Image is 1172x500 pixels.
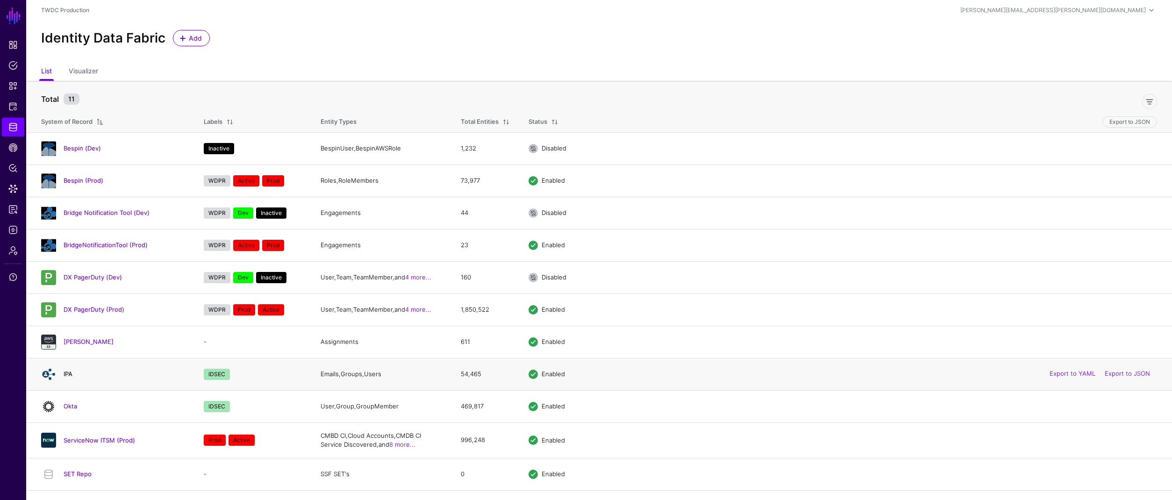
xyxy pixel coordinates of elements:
[41,173,56,188] img: svg+xml;base64,PHN2ZyB2ZXJzaW9uPSIxLjEiIGlkPSJMYXllcl8xIiB4bWxucz0iaHR0cDovL3d3dy53My5vcmcvMjAwMC...
[8,40,18,50] span: Dashboard
[256,272,286,283] span: Inactive
[2,56,24,75] a: Policies
[2,118,24,136] a: Identity Data Fabric
[8,122,18,132] span: Identity Data Fabric
[64,177,103,184] a: Bespin (Prod)
[233,175,259,186] span: Active
[1102,116,1157,128] button: Export to JSON
[41,141,56,156] img: svg+xml;base64,PHN2ZyB2ZXJzaW9uPSIxLjEiIGlkPSJMYXllcl8xIiB4bWxucz0iaHR0cDovL3d3dy53My5vcmcvMjAwMC...
[451,358,519,390] td: 54,465
[204,143,234,154] span: Inactive
[8,102,18,111] span: Protected Systems
[451,458,519,490] td: 0
[461,117,499,127] div: Total Entities
[204,175,230,186] span: WDPR
[256,207,286,219] span: Inactive
[41,63,52,81] a: List
[451,197,519,229] td: 44
[41,94,59,104] strong: Total
[41,302,56,317] img: svg+xml;base64,PHN2ZyB3aWR0aD0iNjQiIGhlaWdodD0iNjQiIHZpZXdCb3g9IjAgMCA2NCA2NCIgZmlsbD0ibm9uZSIgeG...
[64,470,92,478] a: SET Repo
[451,326,519,358] td: 611
[204,304,230,315] span: WDPR
[41,7,89,14] a: TWDC Production
[311,422,451,458] td: CMBD CI, Cloud Accounts, CMDB CI Service Discovered, and
[8,81,18,91] span: Snippets
[233,207,253,219] span: Dev
[542,241,565,249] span: Enabled
[542,338,565,345] span: Enabled
[1105,370,1150,378] a: Export to JSON
[64,144,101,152] a: Bespin (Dev)
[542,402,565,410] span: Enabled
[2,36,24,54] a: Dashboard
[262,175,284,186] span: Prod
[64,338,114,345] a: [PERSON_NAME]
[41,238,56,253] img: svg+xml;base64,PHN2ZyB2ZXJzaW9uPSIxLjEiIGlkPSJMYXllcl8xIiB4bWxucz0iaHR0cDovL3d3dy53My5vcmcvMjAwMC...
[311,261,451,293] td: User, Team, TeamMember, and
[258,304,284,315] span: Active
[204,272,230,283] span: WDPR
[8,272,18,282] span: Support
[233,304,255,315] span: Prod
[8,164,18,173] span: Policy Lens
[6,6,21,26] a: SGNL
[188,33,203,43] span: Add
[960,6,1146,14] div: [PERSON_NAME][EMAIL_ADDRESS][PERSON_NAME][DOMAIN_NAME]
[542,273,566,281] span: Disabled
[233,272,253,283] span: Dev
[64,436,135,444] a: ServiceNow ITSM (Prod)
[2,221,24,239] a: Logs
[451,422,519,458] td: 996,248
[2,138,24,157] a: CAEP Hub
[542,370,565,378] span: Enabled
[233,240,259,251] span: Active
[451,164,519,197] td: 73,977
[41,30,165,46] h2: Identity Data Fabric
[8,184,18,193] span: Data Lens
[204,369,230,380] span: IDSEC
[204,207,230,219] span: WDPR
[64,370,72,378] a: IPA
[194,326,311,358] td: -
[41,399,56,414] img: svg+xml;base64,PHN2ZyB3aWR0aD0iNjQiIGhlaWdodD0iNjQiIHZpZXdCb3g9IjAgMCA2NCA2NCIgZmlsbD0ibm9uZSIgeG...
[451,132,519,164] td: 1,232
[311,390,451,422] td: User, Group, GroupMember
[41,367,56,382] img: svg+xml;base64,PD94bWwgdmVyc2lvbj0iMS4wIiBlbmNvZGluZz0iVVRGLTgiIHN0YW5kYWxvbmU9Im5vIj8+CjwhLS0gQ3...
[64,402,77,410] a: Okta
[405,273,431,281] a: 4 more...
[321,118,357,125] span: Entity Types
[542,306,565,313] span: Enabled
[262,240,284,251] span: Prod
[311,164,451,197] td: Roles, RoleMembers
[542,470,565,478] span: Enabled
[2,77,24,95] a: Snippets
[389,441,415,448] a: 8 more...
[542,436,565,443] span: Enabled
[64,241,148,249] a: BridgeNotificationTool (Prod)
[451,390,519,422] td: 469,817
[451,293,519,326] td: 1,850,522
[2,159,24,178] a: Policy Lens
[69,63,98,81] a: Visualizer
[311,132,451,164] td: BespinUser, BespinAWSRole
[41,206,56,221] img: svg+xml;base64,PHN2ZyB2ZXJzaW9uPSIxLjEiIGlkPSJMYXllcl8xIiB4bWxucz0iaHR0cDovL3d3dy53My5vcmcvMjAwMC...
[204,435,226,446] span: Prod
[64,273,122,281] a: DX PagerDuty (Dev)
[542,144,566,152] span: Disabled
[173,30,210,46] a: Add
[2,241,24,260] a: Admin
[405,306,431,313] a: 4 more...
[8,143,18,152] span: CAEP Hub
[542,209,566,216] span: Disabled
[8,205,18,214] span: Access Reporting
[311,458,451,490] td: SSF SET's
[41,335,56,350] img: svg+xml;base64,PHN2ZyB3aWR0aD0iNjQiIGhlaWdodD0iNjQiIHZpZXdCb3g9IjAgMCA2NCA2NCIgZmlsbD0ibm9uZSIgeG...
[542,177,565,184] span: Enabled
[41,117,93,127] div: System of Record
[2,97,24,116] a: Protected Systems
[204,117,222,127] div: Labels
[451,229,519,261] td: 23
[64,209,150,216] a: Bridge Notification Tool (Dev)
[64,306,124,313] a: DX PagerDuty (Prod)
